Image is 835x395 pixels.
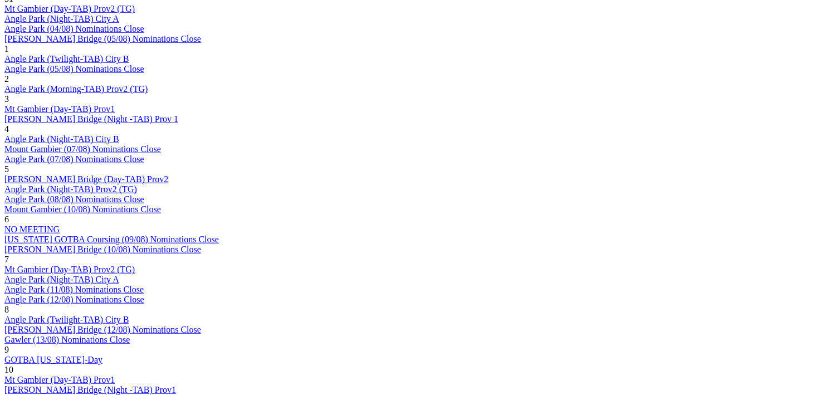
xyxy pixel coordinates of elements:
span: 10 [4,365,13,374]
a: [PERSON_NAME] Bridge (05/08) Nominations Close [4,34,201,43]
a: [PERSON_NAME] Bridge (Night -TAB) Prov1 [4,385,176,394]
a: Angle Park (05/08) Nominations Close [4,64,144,74]
span: 2 [4,74,9,84]
a: Angle Park (Twilight-TAB) City B [4,54,129,64]
span: 3 [4,94,9,104]
a: Angle Park (08/08) Nominations Close [4,194,144,204]
a: Angle Park (11/08) Nominations Close [4,285,144,294]
span: 7 [4,255,9,264]
a: Mt Gambier (Day-TAB) Prov1 [4,104,115,114]
a: Angle Park (Morning-TAB) Prov2 (TG) [4,84,148,94]
a: Mount Gambier (10/08) Nominations Close [4,204,161,214]
a: NO MEETING [4,225,60,234]
span: 9 [4,345,9,354]
a: Angle Park (Night-TAB) Prov2 (TG) [4,184,137,194]
a: GOTBA [US_STATE]-Day [4,355,102,364]
a: Angle Park (Night-TAB) City A [4,275,119,284]
a: [US_STATE] GOTBA Coursing (09/08) Nominations Close [4,235,219,244]
a: Angle Park (Twilight-TAB) City B [4,315,129,324]
a: Angle Park (04/08) Nominations Close [4,24,144,33]
span: 5 [4,164,9,174]
span: 6 [4,214,9,224]
a: Angle Park (12/08) Nominations Close [4,295,144,304]
span: 8 [4,305,9,314]
a: [PERSON_NAME] Bridge (12/08) Nominations Close [4,325,201,334]
a: Mt Gambier (Day-TAB) Prov1 [4,375,115,384]
a: Mount Gambier (07/08) Nominations Close [4,144,161,154]
a: Angle Park (Night-TAB) City A [4,14,119,23]
a: [PERSON_NAME] Bridge (Night -TAB) Prov 1 [4,114,178,124]
a: Gawler (13/08) Nominations Close [4,335,130,344]
span: 1 [4,44,9,53]
a: Mt Gambier (Day-TAB) Prov2 (TG) [4,265,135,274]
a: Angle Park (Night-TAB) City B [4,134,119,144]
a: Mt Gambier (Day-TAB) Prov2 (TG) [4,4,135,13]
a: Angle Park (07/08) Nominations Close [4,154,144,164]
span: 4 [4,124,9,134]
a: [PERSON_NAME] Bridge (Day-TAB) Prov2 [4,174,168,184]
a: [PERSON_NAME] Bridge (10/08) Nominations Close [4,245,201,254]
